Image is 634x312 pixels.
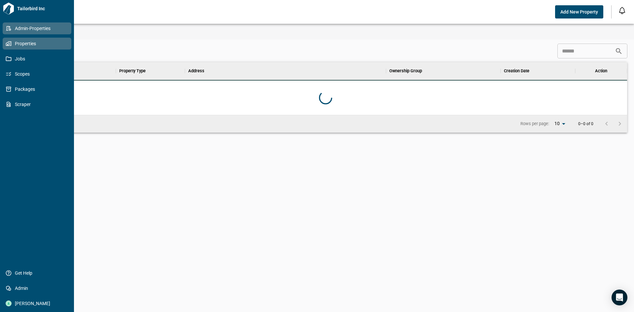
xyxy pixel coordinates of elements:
div: Address [188,62,204,80]
span: Jobs [12,55,65,62]
span: [PERSON_NAME] [12,300,65,307]
div: Action [595,62,607,80]
div: Open Intercom Messenger [612,290,627,305]
span: Get Help [12,270,65,276]
div: Creation Date [504,62,529,80]
span: Packages [12,86,65,92]
button: Open notification feed [617,5,627,16]
p: Rows per page: [520,121,549,127]
div: Property Type [119,62,146,80]
div: Address [185,62,386,80]
div: Ownership Group [386,62,501,80]
button: Add New Property [555,5,603,18]
span: Properties [12,40,65,47]
span: Scopes [12,71,65,77]
a: Scraper [3,98,71,110]
p: 0–0 of 0 [578,122,593,126]
div: Property Name [24,62,116,80]
span: Admin-Properties [12,25,65,32]
a: Scopes [3,68,71,80]
a: Admin [3,282,71,294]
span: Admin [12,285,65,292]
div: Creation Date [501,62,575,80]
a: Properties [3,38,71,50]
span: Scraper [12,101,65,108]
a: Packages [3,83,71,95]
a: Admin-Properties [3,22,71,34]
a: Jobs [3,53,71,65]
span: Add New Property [560,9,598,15]
div: Property Type [116,62,185,80]
div: base tabs [17,24,634,40]
span: Tailorbird Inc [15,5,71,12]
div: Action [575,62,627,80]
div: Ownership Group [389,62,422,80]
div: 10 [552,119,568,128]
